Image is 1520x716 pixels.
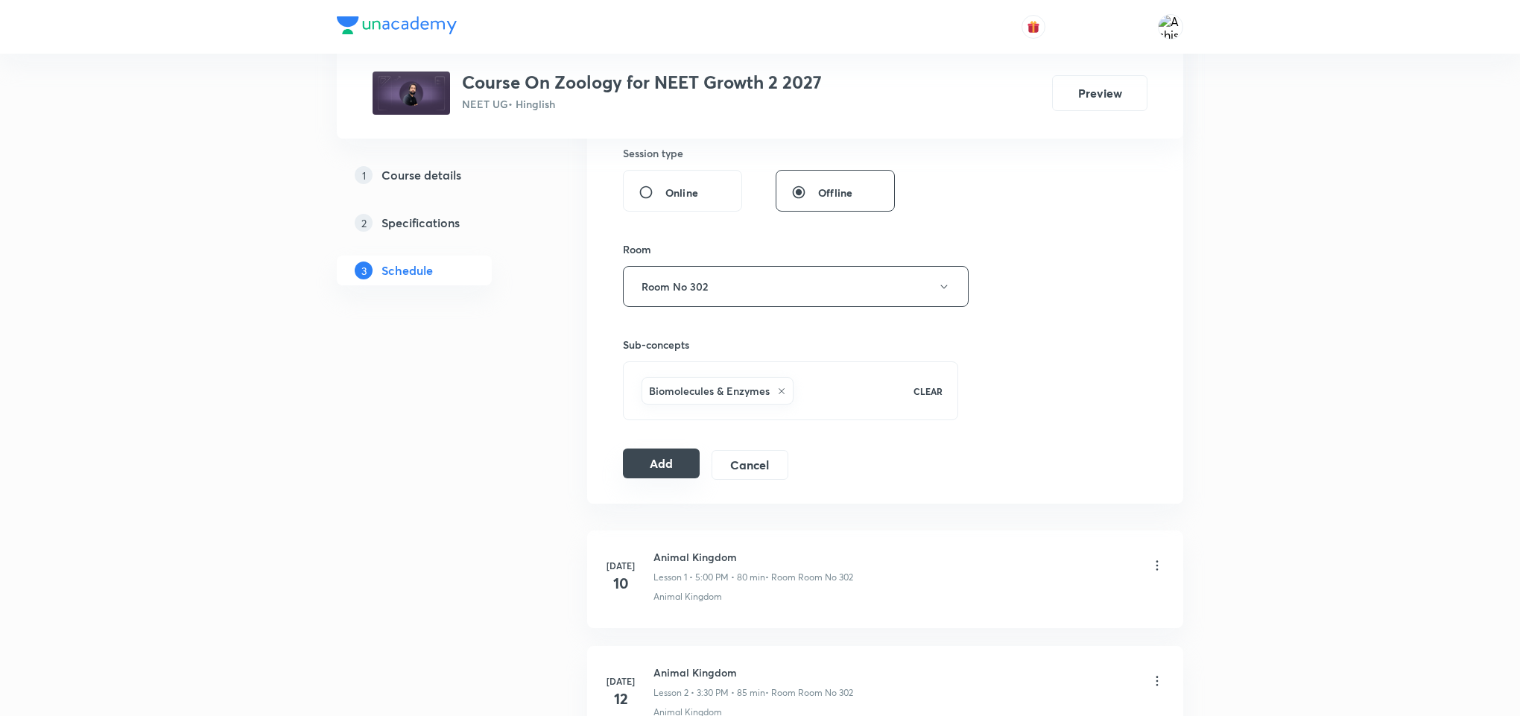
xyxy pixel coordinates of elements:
h6: Biomolecules & Enzymes [649,383,770,399]
h6: Animal Kingdom [653,549,853,565]
p: Animal Kingdom [653,590,722,603]
p: • Room Room No 302 [765,571,853,584]
h6: Animal Kingdom [653,665,853,680]
img: 5d93af2a91d94baba72f7eb3ac496ae7.jpg [373,72,450,115]
button: Cancel [712,450,788,480]
h5: Course details [381,166,461,184]
span: Offline [818,185,852,200]
a: Company Logo [337,16,457,38]
a: 1Course details [337,160,539,190]
h5: Schedule [381,262,433,279]
h6: [DATE] [606,674,636,688]
p: 2 [355,214,373,232]
a: 2Specifications [337,208,539,238]
h6: [DATE] [606,559,636,572]
img: Company Logo [337,16,457,34]
p: 3 [355,262,373,279]
img: Ashish Kumar [1158,14,1183,39]
h6: Session type [623,145,683,161]
button: Preview [1052,75,1147,111]
button: avatar [1022,15,1045,39]
h4: 10 [606,572,636,595]
p: Lesson 1 • 5:00 PM • 80 min [653,571,765,584]
button: Room No 302 [623,266,969,307]
h3: Course On Zoology for NEET Growth 2 2027 [462,72,822,93]
h6: Sub-concepts [623,337,958,352]
button: Add [623,449,700,478]
h6: Room [623,241,651,257]
p: 1 [355,166,373,184]
p: Lesson 2 • 3:30 PM • 85 min [653,686,765,700]
p: • Room Room No 302 [765,686,853,700]
h5: Specifications [381,214,460,232]
span: Online [665,185,698,200]
h4: 12 [606,688,636,710]
p: CLEAR [913,384,943,398]
p: NEET UG • Hinglish [462,96,822,112]
img: avatar [1027,20,1040,34]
